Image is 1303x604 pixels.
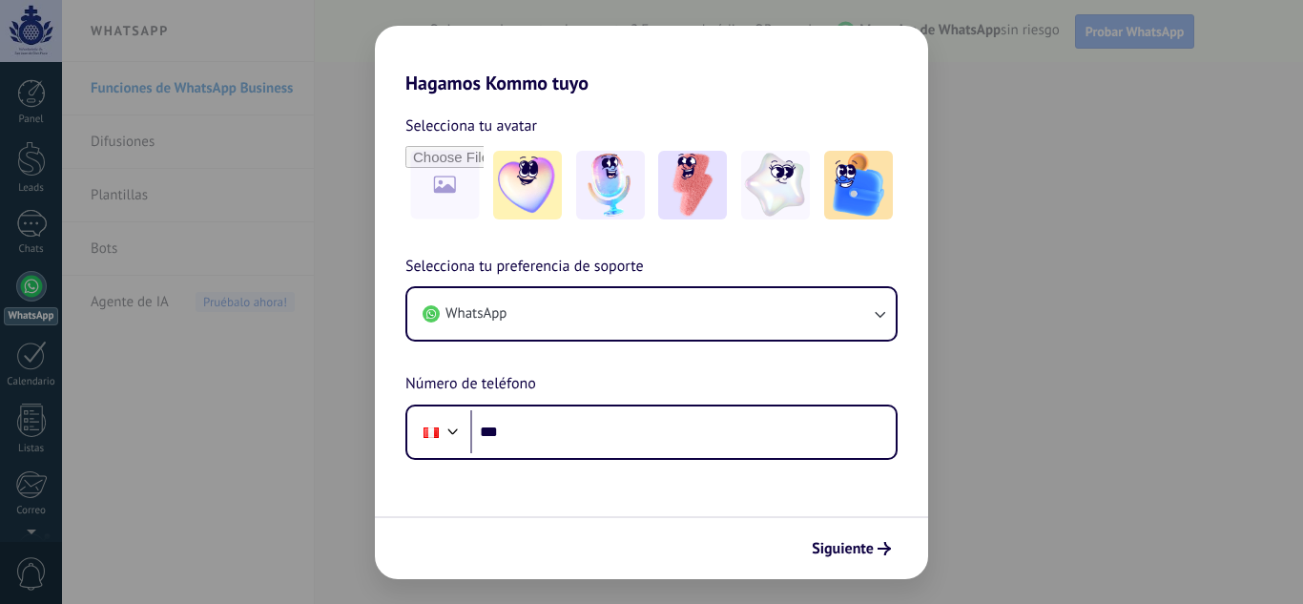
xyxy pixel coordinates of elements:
[493,151,562,219] img: -1.jpeg
[576,151,645,219] img: -2.jpeg
[375,26,928,94] h2: Hagamos Kommo tuyo
[405,372,536,397] span: Número de teléfono
[405,255,644,280] span: Selecciona tu preferencia de soporte
[741,151,810,219] img: -4.jpeg
[405,114,537,138] span: Selecciona tu avatar
[407,288,896,340] button: WhatsApp
[445,304,507,323] span: WhatsApp
[658,151,727,219] img: -3.jpeg
[413,412,449,452] div: Peru: + 51
[803,532,900,565] button: Siguiente
[824,151,893,219] img: -5.jpeg
[812,542,874,555] span: Siguiente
